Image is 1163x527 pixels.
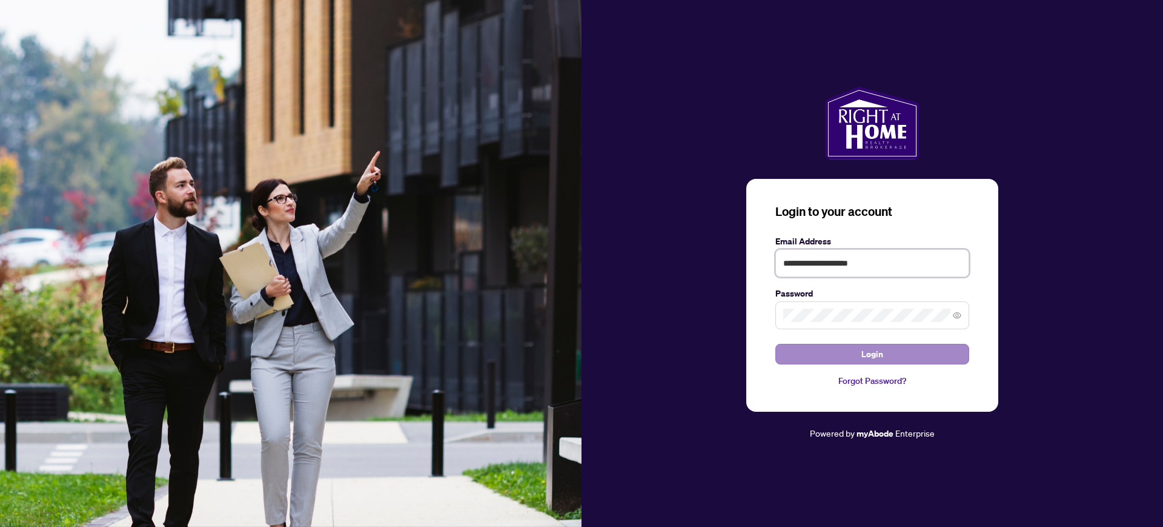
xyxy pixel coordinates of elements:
[775,344,969,364] button: Login
[857,427,893,440] a: myAbode
[775,235,969,248] label: Email Address
[775,287,969,300] label: Password
[953,311,961,320] span: eye
[895,428,935,438] span: Enterprise
[825,87,919,159] img: ma-logo
[861,344,883,364] span: Login
[775,203,969,220] h3: Login to your account
[775,374,969,388] a: Forgot Password?
[810,428,855,438] span: Powered by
